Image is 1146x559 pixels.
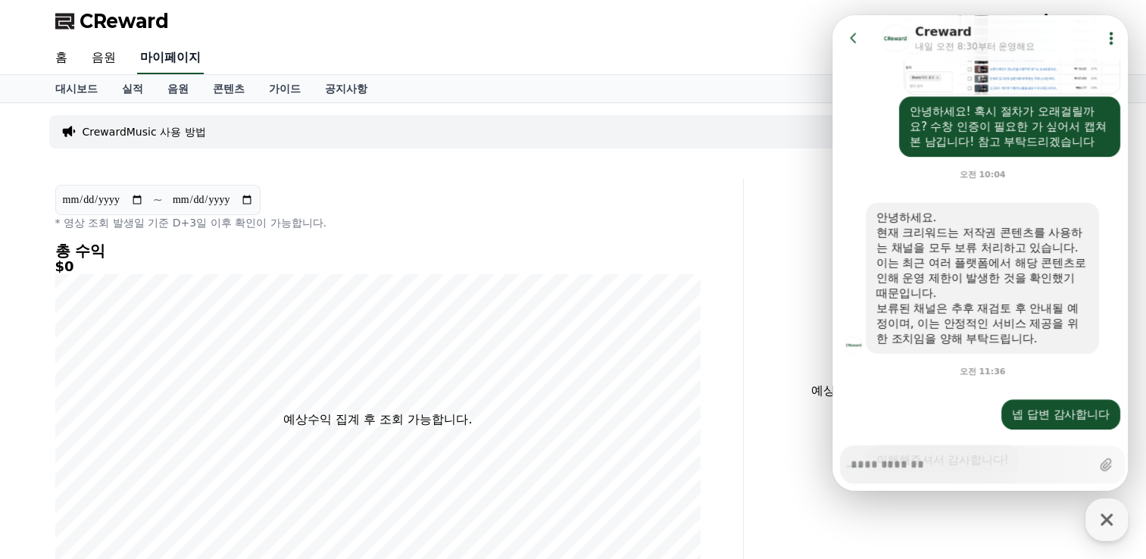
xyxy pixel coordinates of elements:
p: 예상수익 집계 후 조회 가능합니다. [283,411,472,429]
h5: $0 [55,259,701,274]
a: 대시보드 [43,75,110,102]
a: 음원 [155,75,201,102]
h4: 총 수익 [55,242,701,259]
a: 홈 [43,42,80,74]
a: 콘텐츠 [201,75,257,102]
a: 음원 [80,42,128,74]
p: ~ [153,191,163,209]
a: 마이페이지 [137,42,204,74]
p: 예상수익 집계 후 조회 가능합니다. [756,382,1055,400]
a: CReward [55,9,169,33]
iframe: Channel chat [832,15,1128,491]
a: 공지사항 [313,75,379,102]
span: CReward [80,9,169,33]
a: CrewardMusic 사용 방법 [83,124,206,139]
a: 가이드 [257,75,313,102]
p: * 영상 조회 발생일 기준 D+3일 이후 확인이 가능합니다. [55,215,701,230]
a: 실적 [110,75,155,102]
